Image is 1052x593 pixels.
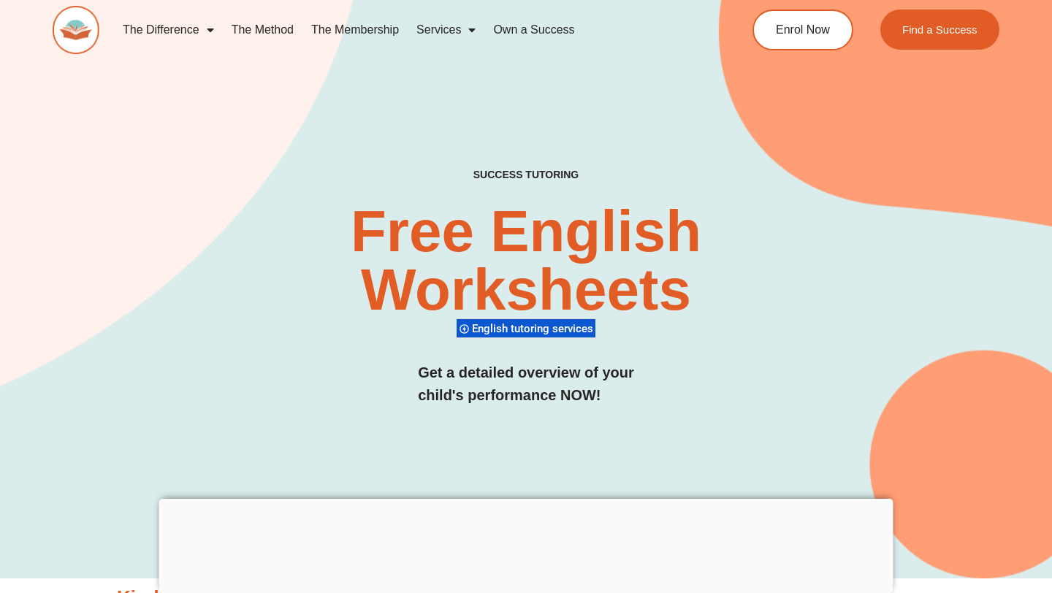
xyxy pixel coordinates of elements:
[457,318,595,338] div: English tutoring services
[472,322,598,335] span: English tutoring services
[880,9,999,50] a: Find a Success
[302,13,408,47] a: The Membership
[752,9,853,50] a: Enrol Now
[159,499,893,589] iframe: Advertisement
[902,24,977,35] span: Find a Success
[386,169,666,181] h4: SUCCESS TUTORING​
[484,13,583,47] a: Own a Success
[223,13,302,47] a: The Method
[408,13,484,47] a: Services
[114,13,223,47] a: The Difference
[776,24,830,36] span: Enrol Now
[114,13,698,47] nav: Menu
[418,361,634,407] h3: Get a detailed overview of your child's performance NOW!
[213,202,838,319] h2: Free English Worksheets​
